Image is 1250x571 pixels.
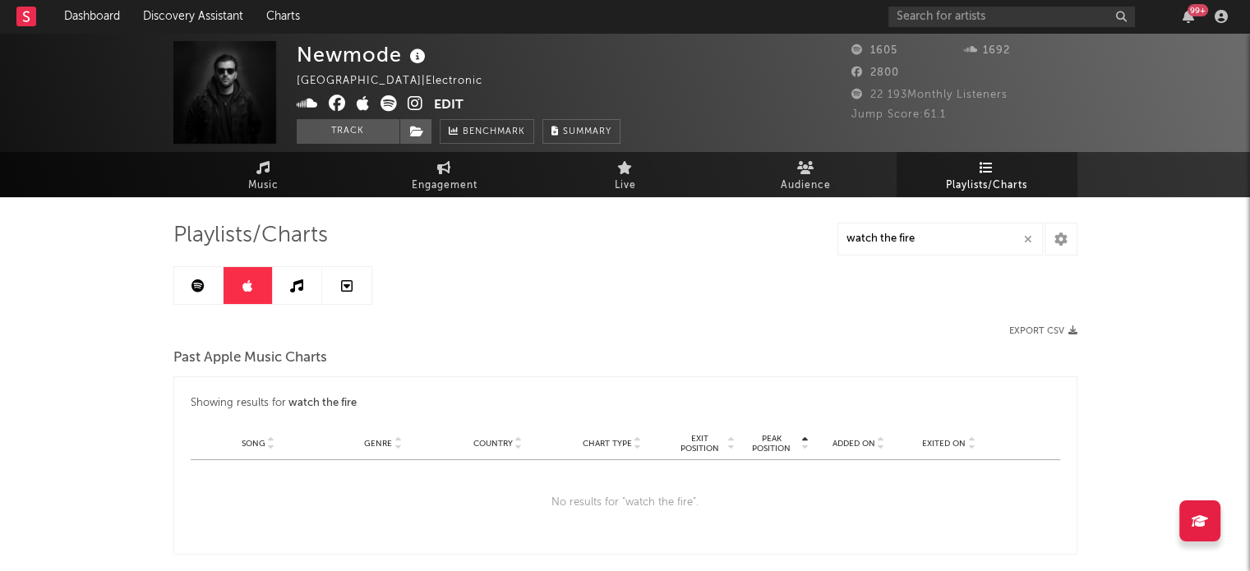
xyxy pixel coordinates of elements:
[563,127,611,136] span: Summary
[288,394,357,413] div: watch the fire
[1183,10,1194,23] button: 99+
[412,176,477,196] span: Engagement
[473,439,513,449] span: Country
[354,152,535,197] a: Engagement
[673,434,725,454] span: Exit Position
[851,109,946,120] span: Jump Score: 61.1
[248,176,279,196] span: Music
[1188,4,1208,16] div: 99 +
[542,119,620,144] button: Summary
[851,45,897,56] span: 1605
[297,41,430,68] div: Newmode
[837,223,1043,256] input: Search Playlists/Charts
[434,95,464,116] button: Edit
[173,226,328,246] span: Playlists/Charts
[888,7,1135,27] input: Search for artists
[440,119,534,144] a: Benchmark
[1009,326,1077,336] button: Export CSV
[297,71,501,91] div: [GEOGRAPHIC_DATA] | Electronic
[922,439,966,449] span: Exited On
[851,90,1008,100] span: 22 193 Monthly Listeners
[173,152,354,197] a: Music
[583,439,632,449] span: Chart Type
[716,152,897,197] a: Audience
[897,152,1077,197] a: Playlists/Charts
[463,122,525,142] span: Benchmark
[535,152,716,197] a: Live
[964,45,1010,56] span: 1692
[173,348,327,368] span: Past Apple Music Charts
[832,439,874,449] span: Added On
[297,119,399,144] button: Track
[851,67,899,78] span: 2800
[191,394,1060,413] div: Showing results for
[242,439,265,449] span: Song
[615,176,636,196] span: Live
[781,176,831,196] span: Audience
[191,460,1060,546] div: No results for " watch the fire ".
[743,434,799,454] span: Peak Position
[946,176,1027,196] span: Playlists/Charts
[364,439,392,449] span: Genre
